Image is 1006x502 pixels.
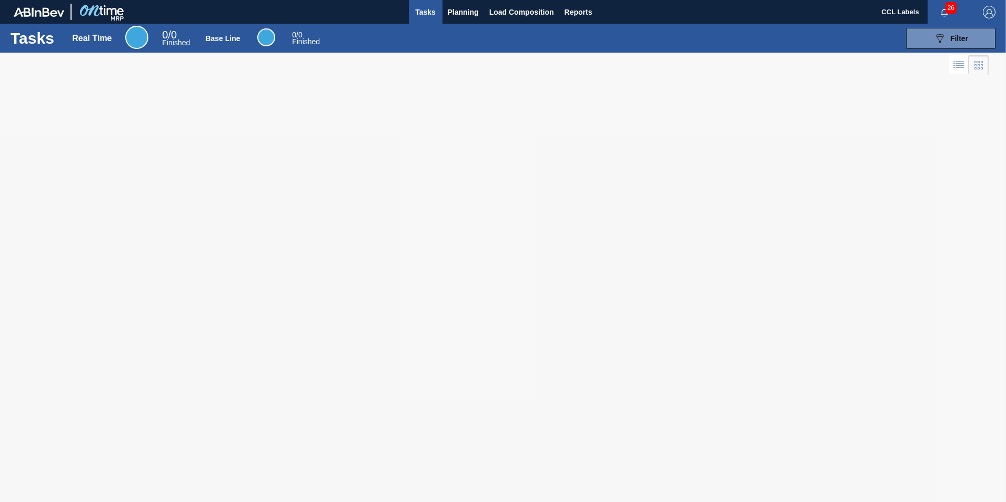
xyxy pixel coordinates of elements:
span: Finished [162,38,190,47]
div: Real Time [162,31,190,46]
span: 0 [292,31,296,39]
div: Real Time [125,26,148,49]
span: Load Composition [489,6,554,18]
img: Logout [983,6,995,18]
span: / 0 [292,31,302,39]
button: Filter [906,28,995,49]
span: Tasks [414,6,437,18]
div: Base Line [292,32,320,45]
div: Base Line [205,34,240,43]
span: Planning [448,6,479,18]
div: Base Line [257,28,275,46]
span: / 0 [162,29,177,41]
img: TNhmsLtSVTkK8tSr43FrP2fwEKptu5GPRR3wAAAABJRU5ErkJggg== [14,7,64,17]
span: Finished [292,37,320,46]
div: Real Time [72,34,112,43]
span: Filter [950,34,968,43]
span: Reports [565,6,592,18]
button: Notifications [928,5,961,19]
h1: Tasks [11,32,57,44]
span: 0 [162,29,168,41]
span: 26 [945,2,957,14]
